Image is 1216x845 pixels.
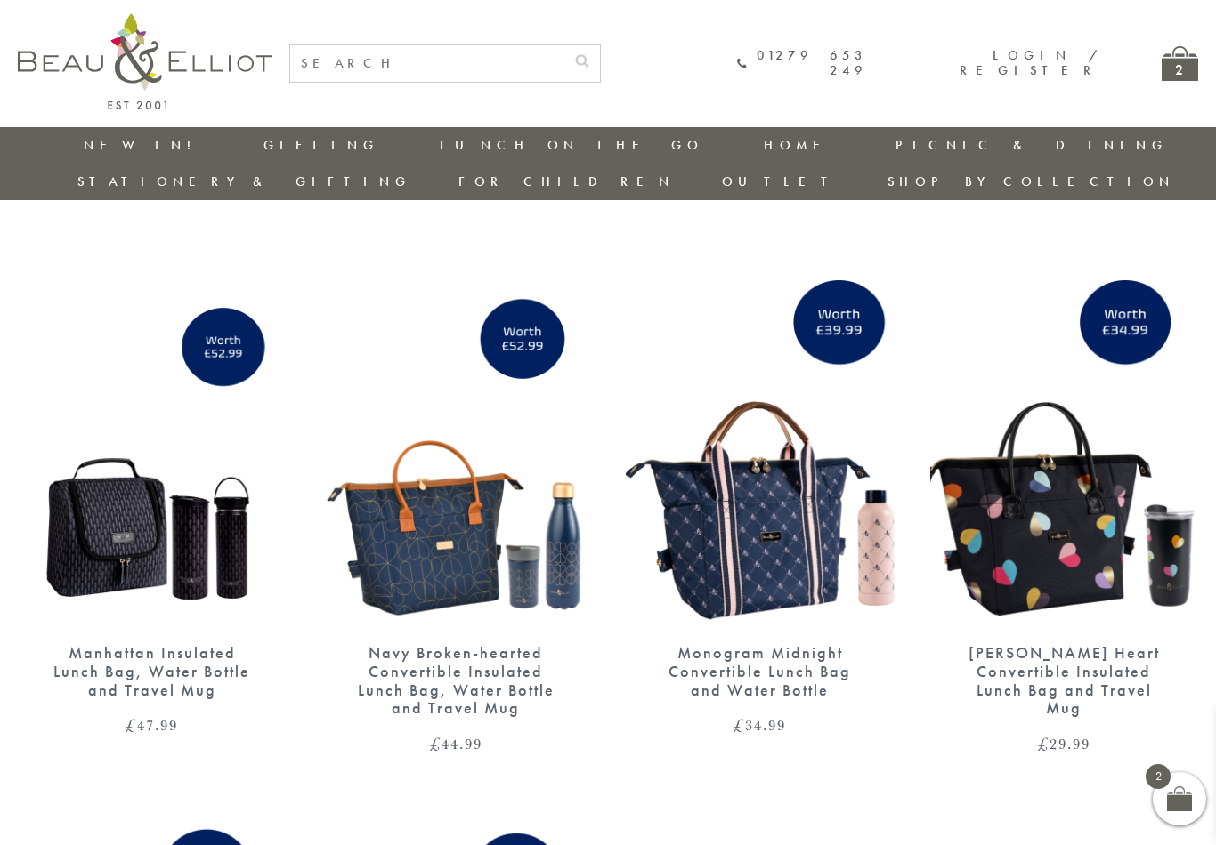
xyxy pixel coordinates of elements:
[1146,764,1171,789] span: 2
[458,173,675,190] a: For Children
[1038,733,1090,754] bdi: 29.99
[626,280,895,626] img: Monogram Midnight Convertible Lunch Bag and Water Bottle
[734,714,745,736] span: £
[18,13,272,109] img: logo
[626,280,895,733] a: Monogram Midnight Convertible Lunch Bag and Water Bottle Monogram Midnight Convertible Lunch Bag ...
[961,644,1168,718] div: [PERSON_NAME] Heart Convertible Insulated Lunch Bag and Travel Mug
[263,136,379,154] a: Gifting
[353,644,560,718] div: Navy Broken-hearted Convertible Insulated Lunch Bag, Water Bottle and Travel Mug
[126,714,178,736] bdi: 47.99
[18,280,287,733] a: Manhattan Insulated Lunch Bag, Water Bottle and Travel Mug Manhattan Insulated Lunch Bag, Water B...
[322,280,591,752] a: Navy Broken-hearted Convertible Lunch Bag, Water Bottle and Travel Mug Navy Broken-hearted Conver...
[430,733,442,754] span: £
[888,173,1175,190] a: Shop by collection
[290,45,564,82] input: SEARCH
[960,46,1099,79] a: Login / Register
[930,280,1199,752] a: Emily Heart Convertible Lunch Bag and Travel Mug [PERSON_NAME] Heart Convertible Insulated Lunch ...
[77,173,411,190] a: Stationery & Gifting
[1162,46,1198,81] a: 2
[322,280,591,626] img: Navy Broken-hearted Convertible Lunch Bag, Water Bottle and Travel Mug
[930,280,1199,626] img: Emily Heart Convertible Lunch Bag and Travel Mug
[657,644,863,699] div: Monogram Midnight Convertible Lunch Bag and Water Bottle
[18,280,287,626] img: Manhattan Insulated Lunch Bag, Water Bottle and Travel Mug
[737,48,867,79] a: 01279 653 249
[1038,733,1050,754] span: £
[764,136,835,154] a: Home
[430,733,482,754] bdi: 44.99
[896,136,1168,154] a: Picnic & Dining
[84,136,203,154] a: New in!
[126,714,137,736] span: £
[734,714,786,736] bdi: 34.99
[49,644,255,699] div: Manhattan Insulated Lunch Bag, Water Bottle and Travel Mug
[440,136,703,154] a: Lunch On The Go
[722,173,840,190] a: Outlet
